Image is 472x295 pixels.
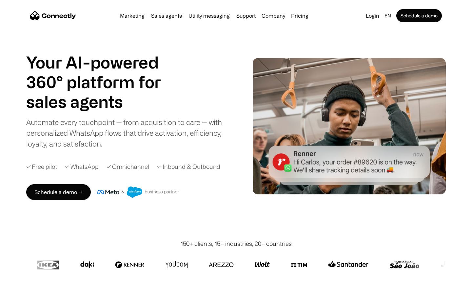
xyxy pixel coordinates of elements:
[107,162,149,171] div: ✓ Omnichannel
[26,162,57,171] div: ✓ Free pilot
[65,162,99,171] div: ✓ WhatsApp
[234,13,258,18] a: Support
[181,239,292,248] div: 150+ clients, 15+ industries, 20+ countries
[97,187,179,198] img: Meta and Salesforce business partner badge.
[13,284,39,293] ul: Language list
[26,184,91,200] a: Schedule a demo →
[26,52,177,92] h1: Your AI-powered 360° platform for
[26,92,177,111] h1: sales agents
[262,11,285,20] div: Company
[7,283,39,293] aside: Language selected: English
[384,11,391,20] div: en
[186,13,232,18] a: Utility messaging
[363,11,382,20] a: Login
[157,162,220,171] div: ✓ Inbound & Outbound
[288,13,311,18] a: Pricing
[148,13,185,18] a: Sales agents
[396,9,442,22] a: Schedule a demo
[117,13,147,18] a: Marketing
[26,117,233,149] div: Automate every touchpoint — from acquisition to care — with personalized WhatsApp flows that driv...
